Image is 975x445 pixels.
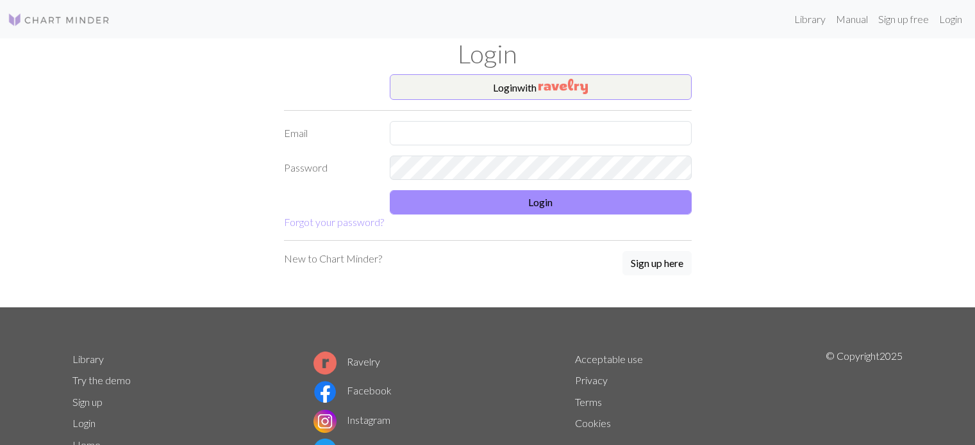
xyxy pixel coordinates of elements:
img: Facebook logo [313,380,337,403]
label: Email [276,121,382,145]
img: Ravelry [538,79,588,94]
a: Forgot your password? [284,216,384,228]
a: Login [72,417,96,429]
a: Sign up free [873,6,934,32]
a: Try the demo [72,374,131,386]
button: Sign up here [622,251,692,275]
h1: Login [65,38,911,69]
a: Facebook [313,384,392,396]
a: Ravelry [313,355,380,368]
img: Logo [8,12,110,28]
label: Password [276,156,382,180]
a: Sign up [72,396,103,408]
a: Terms [575,396,602,408]
img: Instagram logo [313,410,337,433]
img: Ravelry logo [313,352,337,375]
a: Library [72,353,104,365]
button: Loginwith [390,74,692,100]
a: Cookies [575,417,611,429]
a: Privacy [575,374,608,386]
a: Manual [831,6,873,32]
a: Sign up here [622,251,692,277]
a: Login [934,6,967,32]
a: Library [789,6,831,32]
a: Instagram [313,414,390,426]
a: Acceptable use [575,353,643,365]
button: Login [390,190,692,214]
p: New to Chart Minder? [284,251,382,266]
